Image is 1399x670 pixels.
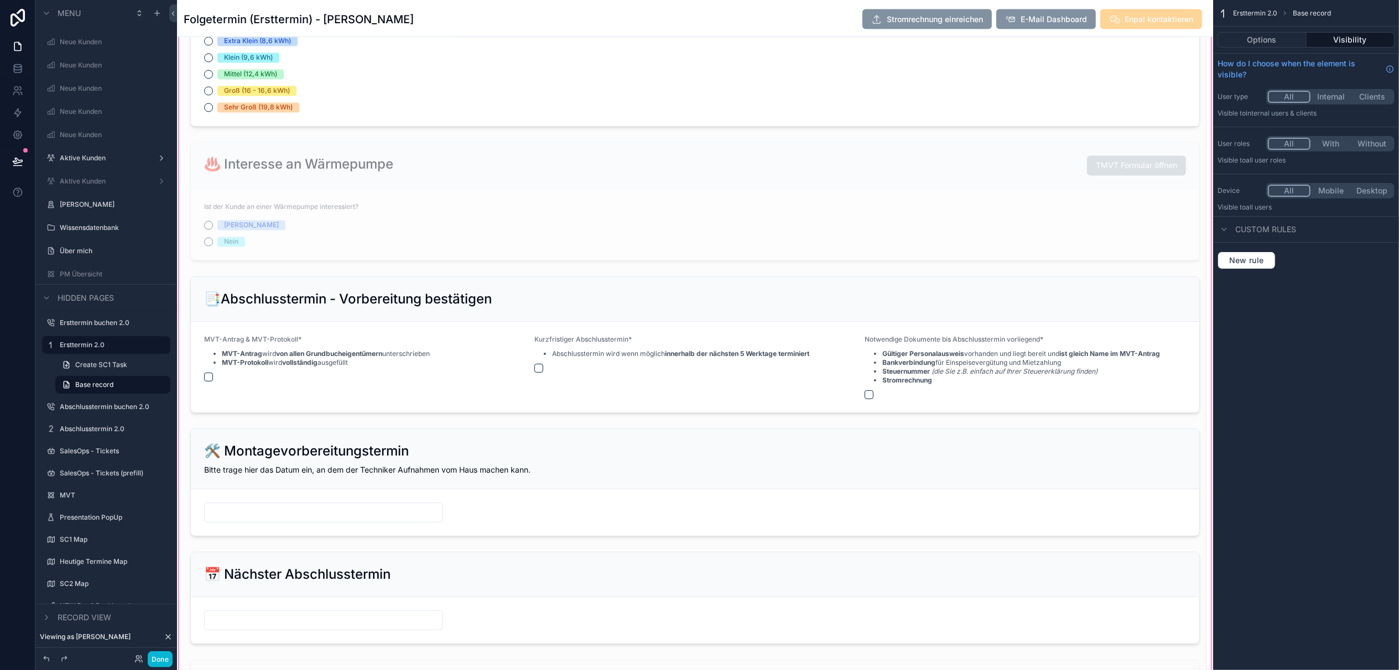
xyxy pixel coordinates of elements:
button: Options [1218,32,1307,48]
label: Neue Kunden [60,61,168,70]
label: Über mich [60,247,168,255]
span: Viewing as [PERSON_NAME] [40,632,131,641]
button: New rule [1218,252,1276,269]
span: Base record [75,380,113,389]
p: Visible to [1218,203,1395,212]
span: New rule [1225,255,1268,265]
label: Abschlusstermin 2.0 [60,425,168,433]
label: Ersttermin 2.0 [60,341,164,349]
button: Done [148,651,173,667]
label: Neue Kunden [60,130,168,139]
p: Visible to [1218,109,1395,118]
label: Presentation PopUp [60,513,168,522]
a: How do I choose when the element is visible? [1218,58,1395,80]
button: Desktop [1351,185,1393,197]
label: Wissensdatenbank [60,223,168,232]
button: Clients [1351,91,1393,103]
label: User type [1218,92,1262,101]
label: Ersttermin buchen 2.0 [60,318,168,327]
label: SalesOps - Tickets (prefill) [60,469,168,478]
label: User roles [1218,139,1262,148]
label: Neue Kunden [60,84,168,93]
button: Mobile [1310,185,1352,197]
p: Visible to [1218,156,1395,165]
a: Base record [55,376,170,394]
button: Visibility [1307,32,1395,48]
span: Create SC1 Task [75,360,127,369]
label: Abschlusstermin buchen 2.0 [60,402,168,411]
button: All [1268,185,1310,197]
button: All [1268,91,1310,103]
button: With [1310,138,1352,150]
button: All [1268,138,1310,150]
label: PM Übersicht [60,270,168,279]
label: Aktive Kunden [60,154,153,163]
button: Internal [1310,91,1352,103]
span: Menu [58,8,81,19]
label: [PERSON_NAME] [60,200,168,209]
label: NEW Email Dashboard [60,601,168,610]
span: all users [1246,203,1272,211]
span: Base record [1293,9,1331,18]
label: SC2 Map [60,579,168,588]
span: Record view [58,612,111,623]
label: Neue Kunden [60,107,168,116]
label: SC1 Map [60,535,168,544]
span: Hidden pages [58,292,114,303]
a: Create SC1 Task [55,356,170,374]
span: All user roles [1246,156,1286,164]
label: Neue Kunden [60,38,168,46]
label: Aktive Kunden [60,177,153,186]
label: Device [1218,186,1262,195]
label: MVT [60,491,168,500]
h1: Folgetermin (Ersttermin) - [PERSON_NAME] [184,12,414,27]
span: Internal users & clients [1246,109,1317,117]
span: How do I choose when the element is visible? [1218,58,1381,80]
span: Ersttermin 2.0 [1233,9,1277,18]
label: Heutige Termine Map [60,557,168,566]
button: Without [1351,138,1393,150]
span: Custom rules [1235,224,1296,235]
label: SalesOps - Tickets [60,447,168,456]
